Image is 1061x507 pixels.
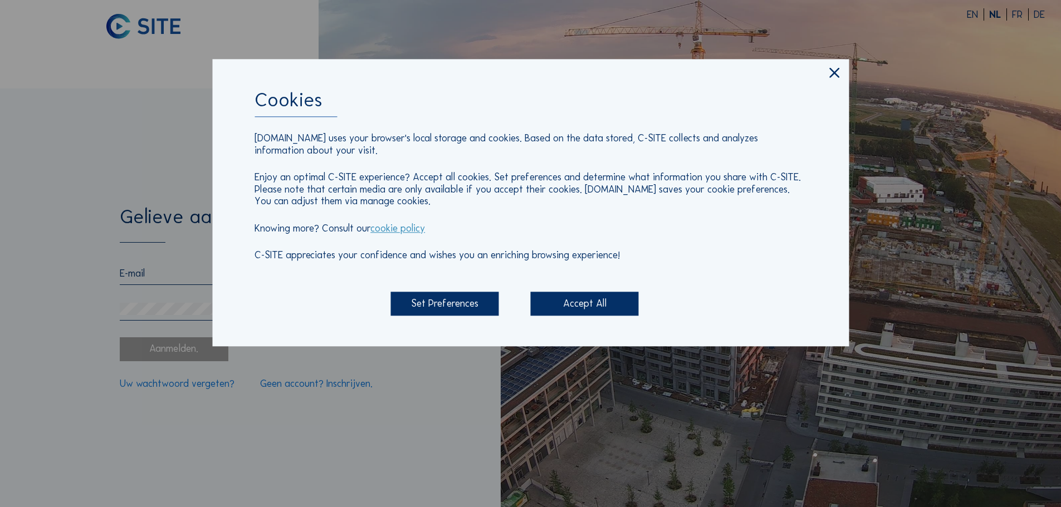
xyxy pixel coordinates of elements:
[370,222,425,234] a: cookie policy
[255,250,806,262] p: C-SITE appreciates your confidence and wishes you an enriching browsing experience!
[390,292,498,316] div: Set Preferences
[255,90,806,117] div: Cookies
[255,133,806,157] p: [DOMAIN_NAME] uses your browser's local storage and cookies. Based on the data stored, C-SITE col...
[255,172,806,208] p: Enjoy an optimal C-SITE experience? Accept all cookies. Set preferences and determine what inform...
[255,223,806,234] p: Knowing more? Consult our
[531,292,639,316] div: Accept All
